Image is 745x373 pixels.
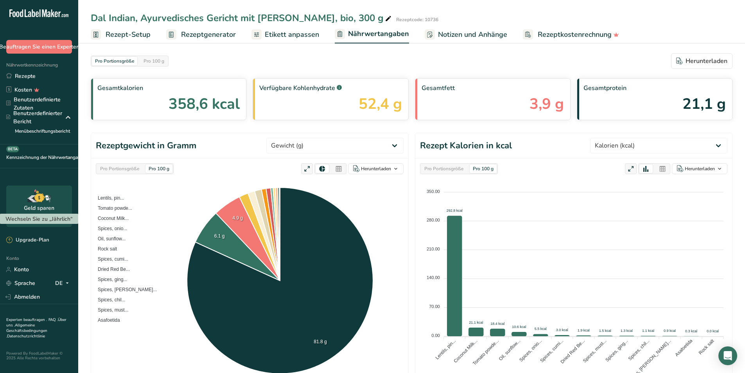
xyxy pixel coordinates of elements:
span: Spices, onio... [92,226,127,231]
tspan: Spices, must... [582,338,608,364]
span: Spices, ging... [92,277,127,282]
tspan: Spices, ging... [604,338,629,363]
font: Rezeptkostenrechnung [538,30,612,39]
tspan: 280.00 [427,218,440,222]
font: Rezeptgenerator [181,30,236,39]
font: Upgrade-Plan [16,236,49,243]
tspan: Oil, sunflow... [498,338,521,362]
a: Datenschutzrichtlinie [7,333,45,339]
span: Oil, sunflow... [92,236,126,241]
tspan: Spices, chil... [627,338,650,362]
font: Gesamtkalorien [97,84,143,92]
font: Pro Portionsgröße [100,166,139,172]
font: 2025 Alle Rechte vorbehalten [6,355,60,361]
font: Abmelden [14,293,40,301]
a: Rezept-Setup [91,26,151,43]
a: Nährwertangaben [335,25,409,44]
font: 52,4 g [359,94,402,114]
font: Pro Portionsgröße [424,166,463,172]
span: Asafoetida [92,317,120,323]
span: Spices, cumi... [92,256,128,262]
font: Etikett anpassen [265,30,319,39]
font: Sprache [14,279,35,287]
font: Wechseln Sie zu „Jährlich“ [5,215,73,223]
font: Herunterladen [686,57,727,65]
font: Rezeptcode: 10736 [396,16,438,23]
tspan: Tomato powde... [472,338,500,366]
span: Spices, chil... [92,297,126,303]
font: 358,6 kcal [169,94,240,114]
span: Lentils, pin... [92,195,124,201]
font: Powered By FoodLabelMaker © [6,351,63,356]
font: Menübeschriftungsbericht [15,128,70,134]
font: Gesamtprotein [583,84,627,92]
span: Coconut Milk... [92,216,129,221]
font: Herunterladen [361,166,391,172]
div: Öffnen Sie den Intercom Messenger [718,346,737,365]
a: Allgemeine Geschäftsbedingungen . [6,323,47,339]
button: Herunterladen [348,163,404,174]
font: Notizen und Anhänge [438,30,507,39]
font: Verfügbare Kohlenhydrate [259,84,335,92]
tspan: Dried Red Be... [559,338,586,365]
tspan: Coconut Milk... [452,338,478,364]
font: Gesamtfett [422,84,455,92]
span: Rock salt [92,246,117,252]
tspan: 70.00 [429,304,440,309]
font: Konto [6,255,19,261]
font: Benutzerdefinierte Zutaten [14,96,61,112]
font: Dal Indian, Ayurvedisches Gericht mit [PERSON_NAME], bio, 300 g [91,12,384,24]
tspan: 140.00 [427,275,440,280]
a: Experten beauftragen . [6,317,47,323]
button: Herunterladen [672,163,727,174]
button: Herunterladen [671,53,732,69]
font: Konto [14,266,29,273]
button: Beauftragen Sie einen Experten [6,40,72,54]
font: Rezept-Setup [106,30,151,39]
a: FAQ . [48,317,58,323]
tspan: 0.00 [431,333,440,338]
span: Spices, [PERSON_NAME]... [92,287,157,292]
tspan: Asafoetida [674,338,693,357]
tspan: 350.00 [427,189,440,194]
tspan: 210.00 [427,247,440,251]
font: Geld sparen [24,204,54,212]
font: Nährwertangaben [348,29,409,38]
font: Kennzeichnung der Nährwertangaben [6,154,86,160]
tspan: Spices, cumi... [539,338,564,364]
a: Notizen und Anhänge [425,26,507,43]
tspan: Spices, onio... [518,338,543,363]
font: 21,1 g [682,94,726,114]
font: Pro Portionsgröße [95,58,134,64]
font: Herunterladen [685,166,715,172]
font: Nährwertkennzeichnung [6,62,58,68]
tspan: Rock salt [698,338,715,355]
font: Pro 100 g [473,166,494,172]
font: BETA [8,146,18,152]
font: Rezept Kalorien in kcal [420,140,512,151]
font: Benutzerdefinierter Bericht [13,110,62,125]
a: Etikett anpassen [251,26,319,43]
font: Pro 100 g [144,58,164,64]
font: Rezepte [15,72,36,80]
font: Rezeptgewicht in Gramm [96,140,196,151]
font: 3,9 g [530,94,564,114]
span: Tomato powde... [92,205,132,211]
a: Rezeptkostenrechnung [523,26,619,43]
tspan: Lentils, pin... [434,338,457,361]
a: Rezeptgenerator [166,26,236,43]
a: Über uns . [6,317,66,328]
span: Spices, must... [92,307,129,313]
font: Kosten [14,86,32,94]
font: Pro 100 g [149,166,169,172]
span: Dried Red Be... [92,267,130,272]
font: DE [55,279,63,287]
